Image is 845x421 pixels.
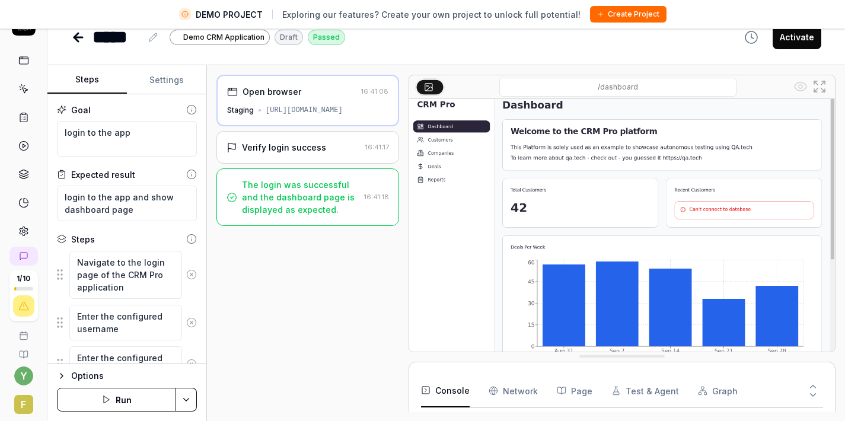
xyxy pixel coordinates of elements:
span: Demo CRM Application [183,32,264,43]
div: Options [71,369,197,383]
a: Documentation [5,340,42,359]
time: 16:41:08 [361,87,388,95]
time: 16:41:18 [364,193,389,201]
button: Options [57,369,197,383]
button: y [14,366,33,385]
button: Test & Agent [611,374,679,407]
button: F [5,385,42,416]
div: Suggestions [57,250,197,299]
button: View version history [737,25,766,49]
button: Open in full screen [810,77,829,96]
div: [URL][DOMAIN_NAME] [266,105,343,116]
div: Steps [71,233,95,245]
button: Show all interative elements [791,77,810,96]
span: DEMO PROJECT [196,8,263,21]
button: Run [57,388,176,412]
div: Open browser [243,85,301,98]
div: Goal [71,104,91,116]
span: Exploring our features? Create your own project to unlock full potential! [282,8,581,21]
div: The login was successful and the dashboard page is displayed as expected. [242,178,359,216]
button: Steps [47,66,127,94]
div: Expected result [71,168,135,181]
button: Create Project [590,6,667,23]
button: Remove step [182,352,201,376]
img: Screenshot [409,91,835,357]
button: Graph [698,374,738,407]
div: Draft [275,30,303,45]
div: Suggestions [57,304,197,341]
button: Remove step [182,263,201,286]
div: Suggestions [57,346,197,382]
span: F [14,395,33,414]
button: Activate [773,25,821,49]
div: Verify login success [242,141,326,154]
button: Remove step [182,311,201,334]
a: Book a call with us [5,321,42,340]
button: Network [489,374,538,407]
a: Demo CRM Application [170,29,270,45]
button: Settings [127,66,206,94]
a: New conversation [9,247,38,266]
time: 16:41:17 [365,143,389,151]
div: Passed [308,30,345,45]
button: Page [557,374,592,407]
div: Staging [227,105,254,116]
span: 1 / 10 [17,275,30,282]
button: Console [421,374,470,407]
